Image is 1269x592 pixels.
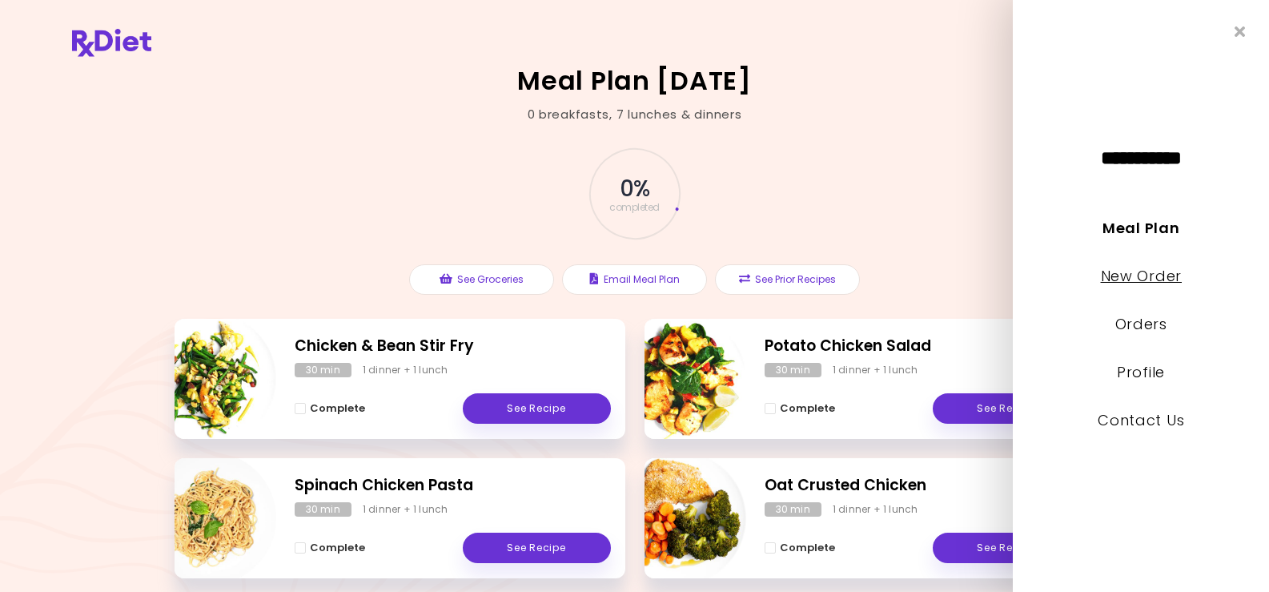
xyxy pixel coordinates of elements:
span: Complete [310,542,365,554]
span: Complete [310,402,365,415]
i: Close [1234,24,1245,39]
button: Email Meal Plan [562,264,707,295]
div: 0 breakfasts , 7 lunches & dinners [528,106,742,124]
h2: Chicken & Bean Stir Fry [295,335,611,358]
span: completed [609,203,660,212]
span: Complete [780,402,835,415]
a: Contact Us [1098,410,1184,430]
img: Info - Spinach Chicken Pasta [143,452,276,585]
button: Complete - Potato Chicken Salad [765,399,835,418]
div: 1 dinner + 1 lunch [833,363,918,377]
h2: Potato Chicken Salad [765,335,1081,358]
h2: Oat Crusted Chicken [765,474,1081,497]
button: See Groceries [409,264,554,295]
img: RxDiet [72,29,151,57]
button: Complete - Oat Crusted Chicken [765,538,835,558]
h2: Meal Plan [DATE] [517,68,752,94]
a: Meal Plan [1102,218,1179,238]
a: New Order [1100,266,1181,286]
a: See Recipe - Spinach Chicken Pasta [463,533,611,563]
div: 30 min [765,502,821,517]
h2: Spinach Chicken Pasta [295,474,611,497]
button: Complete - Spinach Chicken Pasta [295,538,365,558]
div: 1 dinner + 1 lunch [363,363,448,377]
button: Complete - Chicken & Bean Stir Fry [295,399,365,418]
a: Profile [1117,362,1165,382]
div: 30 min [295,363,351,377]
div: 1 dinner + 1 lunch [833,502,918,517]
img: Info - Potato Chicken Salad [613,312,746,445]
span: Complete [780,542,835,554]
a: See Recipe - Chicken & Bean Stir Fry [463,393,611,424]
a: Orders [1114,314,1167,334]
div: 30 min [765,363,821,377]
a: See Recipe - Potato Chicken Salad [933,393,1081,424]
span: 0 % [620,175,649,203]
img: Info - Chicken & Bean Stir Fry [143,312,276,445]
a: See Recipe - Oat Crusted Chicken [933,533,1081,563]
button: See Prior Recipes [715,264,860,295]
img: Info - Oat Crusted Chicken [613,452,746,585]
div: 30 min [295,502,351,517]
div: 1 dinner + 1 lunch [363,502,448,517]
